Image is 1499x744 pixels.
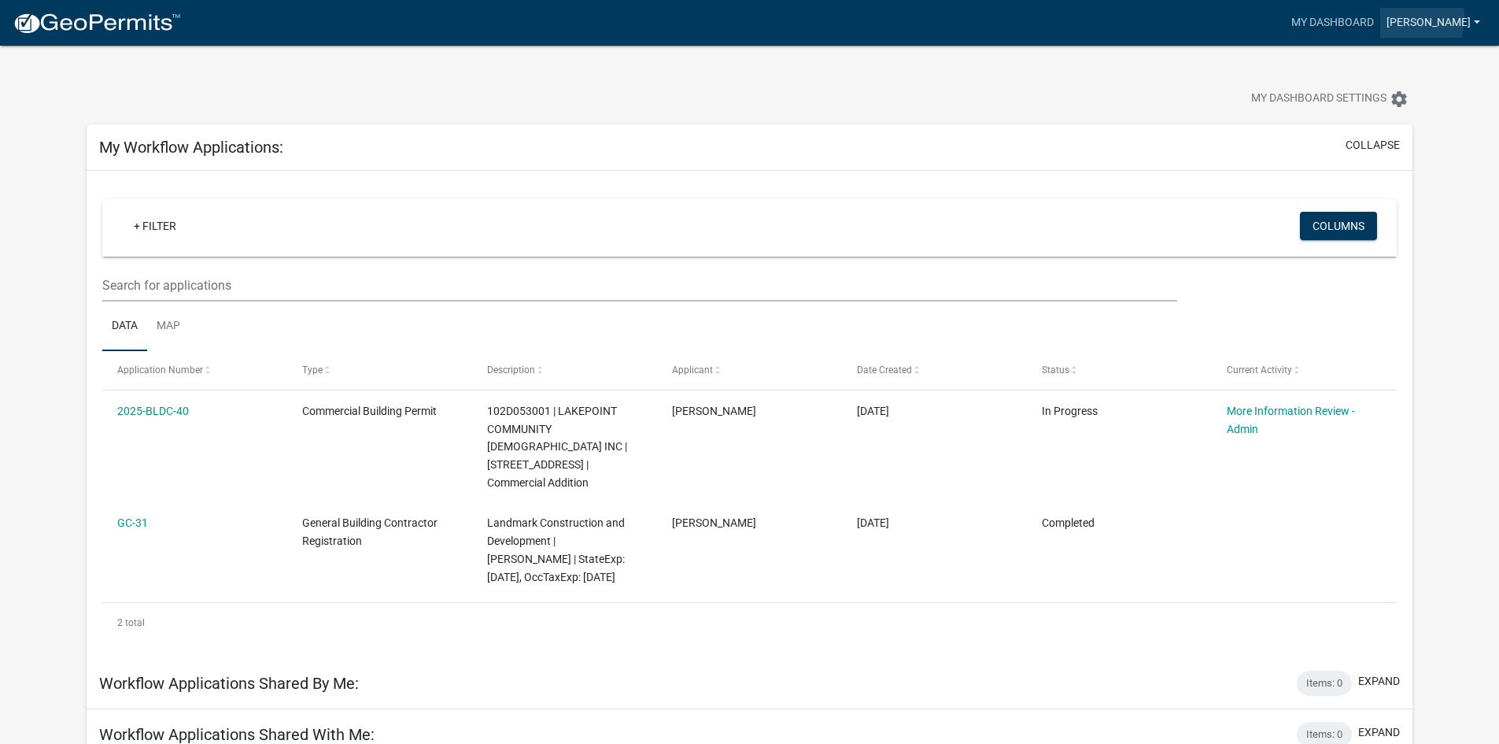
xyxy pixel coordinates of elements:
span: 09/02/2025 [857,405,889,417]
a: + Filter [121,212,189,240]
span: Description [487,365,535,376]
datatable-header-cell: Applicant [657,351,842,389]
button: expand [1358,673,1400,690]
button: expand [1358,724,1400,741]
span: Completed [1042,516,1095,529]
span: Applicant [672,365,713,376]
input: Search for applications [102,269,1176,302]
a: More Information Review - Admin [1227,405,1355,435]
span: Status [1042,365,1069,376]
span: Commercial Building Permit [302,405,437,417]
span: Landmark Construction and Development | Brandon Burgess | StateExp: 06/30/2026, OccTaxExp: 12/31/... [487,516,625,583]
a: Data [102,302,147,352]
a: 2025-BLDC-40 [117,405,189,417]
span: 08/18/2025 [857,516,889,529]
span: Terrell [672,405,756,417]
span: In Progress [1042,405,1098,417]
span: Application Number [117,365,203,376]
span: 102D053001 | LAKEPOINT COMMUNITY CHURCH INC | 106 VILLAGE LN | Commercial Addition [487,405,627,489]
span: Date Created [857,365,912,376]
a: My Dashboard [1285,8,1380,38]
h5: Workflow Applications Shared By Me: [99,674,359,693]
datatable-header-cell: Type [287,351,472,389]
span: Current Activity [1227,365,1292,376]
div: Items: 0 [1297,671,1352,696]
div: collapse [87,171,1412,657]
i: settings [1390,90,1409,109]
datatable-header-cell: Date Created [842,351,1027,389]
button: My Dashboard Settingssettings [1239,83,1421,114]
span: Type [302,365,323,376]
datatable-header-cell: Description [472,351,657,389]
button: Columns [1300,212,1377,240]
a: Map [147,302,190,352]
datatable-header-cell: Status [1026,351,1211,389]
a: GC-31 [117,516,148,529]
h5: Workflow Applications Shared With Me: [99,725,375,744]
span: My Dashboard Settings [1251,90,1386,109]
span: Terrell [672,516,756,529]
datatable-header-cell: Current Activity [1211,351,1396,389]
a: [PERSON_NAME] [1380,8,1486,38]
div: 2 total [102,603,1397,642]
button: collapse [1346,137,1400,154]
span: General Building Contractor Registration [302,516,438,547]
h5: My Workflow Applications: [99,138,283,157]
datatable-header-cell: Application Number [102,351,287,389]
